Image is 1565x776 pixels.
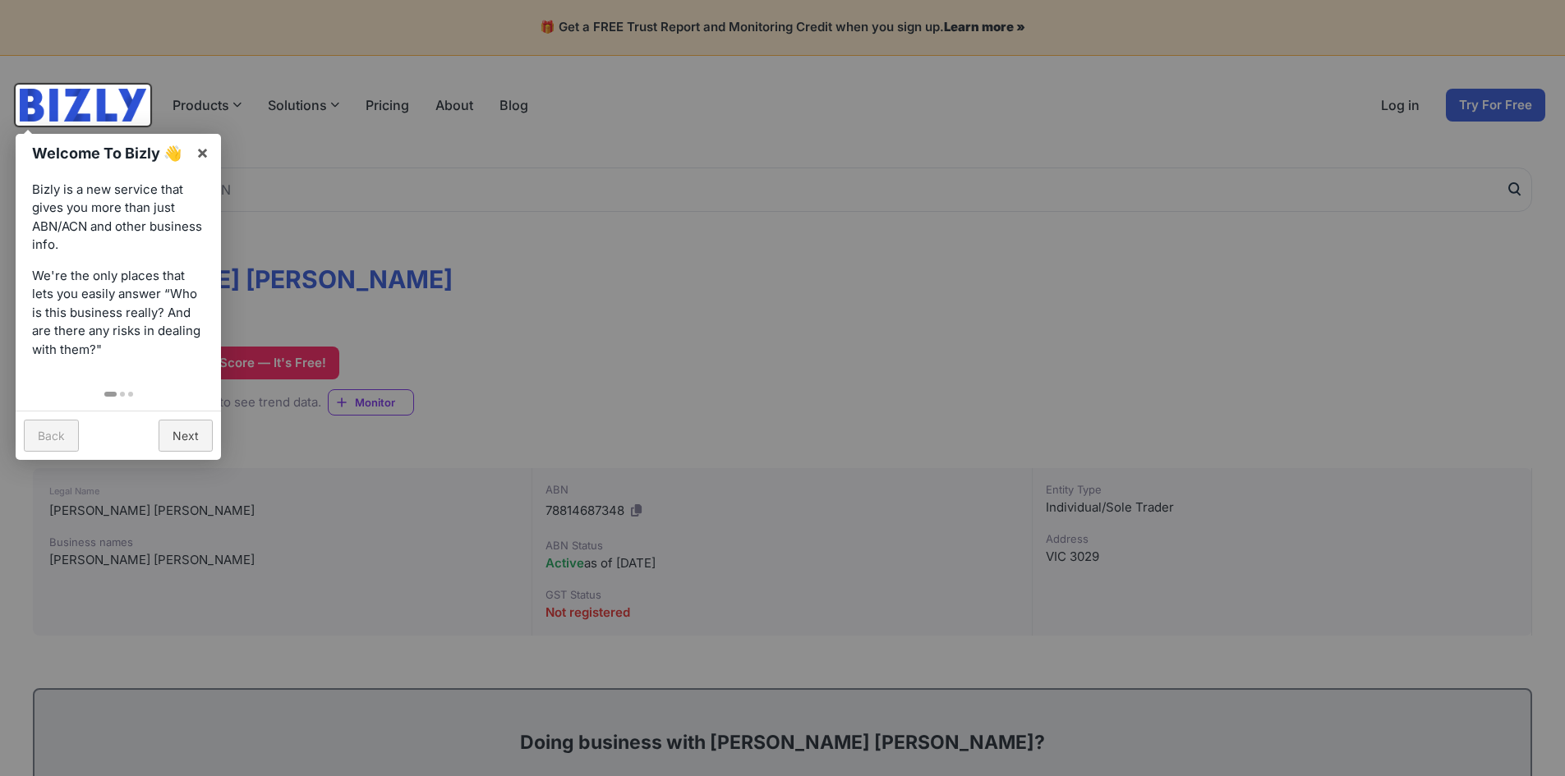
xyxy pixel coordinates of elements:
[32,142,187,164] h1: Welcome To Bizly 👋
[32,267,205,360] p: We're the only places that lets you easily answer “Who is this business really? And are there any...
[184,134,221,171] a: ×
[159,420,213,452] a: Next
[24,420,79,452] a: Back
[32,181,205,255] p: Bizly is a new service that gives you more than just ABN/ACN and other business info.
